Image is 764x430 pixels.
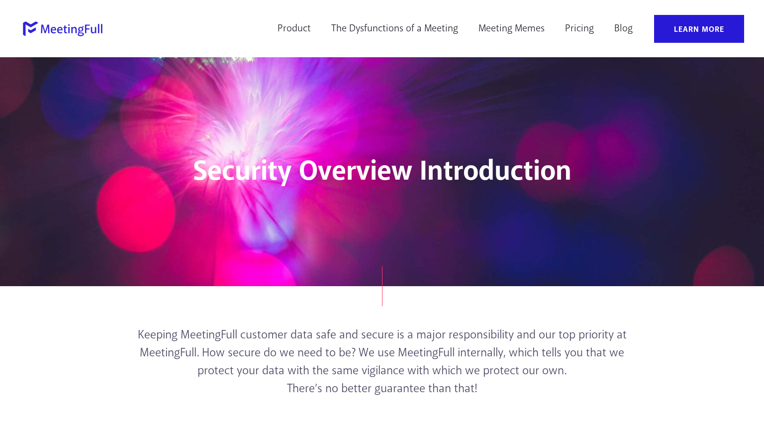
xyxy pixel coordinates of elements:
a: Product [271,15,317,43]
a: Meeting Memes [472,15,551,43]
a: The Dysfunctions of a Meeting [325,15,465,43]
a: Learn More [654,15,744,43]
h1: Security Overview Introduction [123,156,641,188]
a: Pricing [559,15,600,43]
p: Keeping MeetingFull customer data safe and secure is a major responsibility and our top priority ... [123,326,641,398]
a: Blog [608,15,639,43]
